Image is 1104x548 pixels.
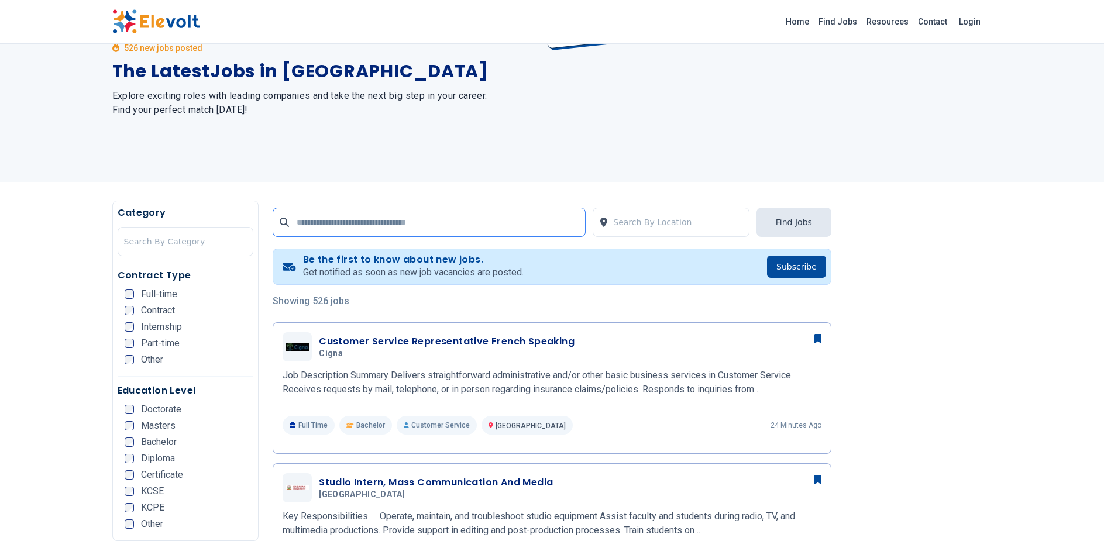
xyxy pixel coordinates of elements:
span: KCSE [141,487,164,496]
a: CignaCustomer Service Representative French SpeakingCignaJob Description Summary Delivers straigh... [283,332,821,435]
button: Subscribe [767,256,826,278]
input: Diploma [125,454,134,463]
input: KCSE [125,487,134,496]
span: Bachelor [356,421,385,430]
button: Find Jobs [756,208,831,237]
h4: Be the first to know about new jobs. [303,254,524,266]
span: Doctorate [141,405,181,414]
p: Get notified as soon as new job vacancies are posted. [303,266,524,280]
span: Certificate [141,470,183,480]
span: Internship [141,322,182,332]
span: [GEOGRAPHIC_DATA] [496,422,566,430]
p: Job Description Summary Delivers straightforward administrative and/or other basic business servi... [283,368,821,397]
h5: Category [118,206,254,220]
span: Part-time [141,339,180,348]
iframe: Chat Widget [1045,492,1104,548]
input: Contract [125,306,134,315]
input: Internship [125,322,134,332]
p: Showing 526 jobs [273,294,831,308]
input: Bachelor [125,437,134,447]
p: 24 minutes ago [771,421,821,430]
a: Contact [913,12,952,31]
input: Certificate [125,470,134,480]
span: Bachelor [141,437,177,447]
span: Masters [141,421,176,430]
p: Key Responsibilities Operate, maintain, and troubleshoot studio equipment Assist faculty and stud... [283,509,821,537]
a: Login [952,10,988,33]
input: Masters [125,421,134,430]
span: Full-time [141,289,177,299]
span: Other [141,355,163,364]
h3: Studio Intern, Mass Communication And Media [319,475,553,490]
p: Customer Service [397,416,477,435]
h2: Explore exciting roles with leading companies and take the next big step in your career. Find you... [112,89,538,117]
input: Part-time [125,339,134,348]
span: [GEOGRAPHIC_DATA] [319,490,405,500]
a: Home [781,12,814,31]
span: Diploma [141,454,175,463]
span: Other [141,519,163,529]
p: Full Time [283,416,335,435]
img: Kabarak University [286,485,309,490]
a: Find Jobs [814,12,862,31]
a: Resources [862,12,913,31]
h3: Customer Service Representative French Speaking [319,335,575,349]
span: Cigna [319,349,343,359]
h1: The Latest Jobs in [GEOGRAPHIC_DATA] [112,61,538,82]
span: Contract [141,306,175,315]
input: Other [125,355,134,364]
input: Other [125,519,134,529]
p: 526 new jobs posted [124,42,202,54]
h5: Education Level [118,384,254,398]
input: Full-time [125,289,134,299]
img: Cigna [286,343,309,351]
span: KCPE [141,503,164,512]
input: KCPE [125,503,134,512]
img: Elevolt [112,9,200,34]
input: Doctorate [125,405,134,414]
h5: Contract Type [118,268,254,282]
